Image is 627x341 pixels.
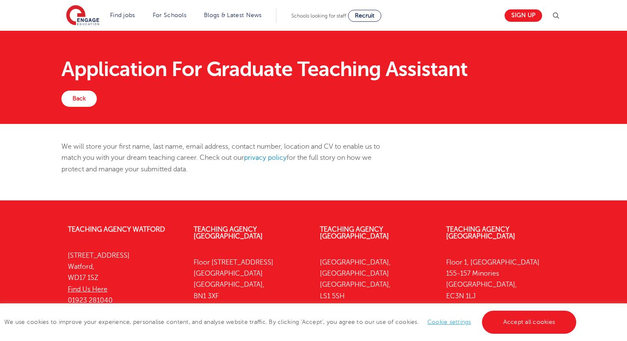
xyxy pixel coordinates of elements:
a: Recruit [348,10,381,22]
a: Back [61,91,97,107]
a: Accept all cookies [482,311,577,334]
p: Floor 1, [GEOGRAPHIC_DATA] 155-157 Minories [GEOGRAPHIC_DATA], EC3N 1LJ 0333 150 8020 [446,257,560,324]
a: Blogs & Latest News [204,12,262,18]
p: [STREET_ADDRESS] Watford, WD17 1SZ 01923 281040 [68,250,181,306]
a: Teaching Agency [GEOGRAPHIC_DATA] [320,226,389,240]
h1: Application For Graduate Teaching Assistant [61,59,566,79]
a: Find jobs [110,12,135,18]
a: Cookie settings [427,319,471,325]
a: Teaching Agency [GEOGRAPHIC_DATA] [194,226,263,240]
a: Sign up [505,9,542,22]
a: Teaching Agency [GEOGRAPHIC_DATA] [446,226,515,240]
span: We use cookies to improve your experience, personalise content, and analyse website traffic. By c... [4,319,578,325]
span: Schools looking for staff [291,13,346,19]
img: Engage Education [66,5,99,26]
p: [GEOGRAPHIC_DATA], [GEOGRAPHIC_DATA] [GEOGRAPHIC_DATA], LS1 5SH 0113 323 7633 [320,257,433,324]
a: Find Us Here [68,285,107,293]
a: For Schools [153,12,186,18]
p: Floor [STREET_ADDRESS] [GEOGRAPHIC_DATA] [GEOGRAPHIC_DATA], BN1 3XF 01273 447633 [194,257,307,324]
span: Recruit [355,12,374,19]
p: We will store your first name, last name, email address, contact number, location and CV to enabl... [61,141,394,175]
a: Teaching Agency Watford [68,226,165,233]
a: privacy policy [244,154,287,162]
